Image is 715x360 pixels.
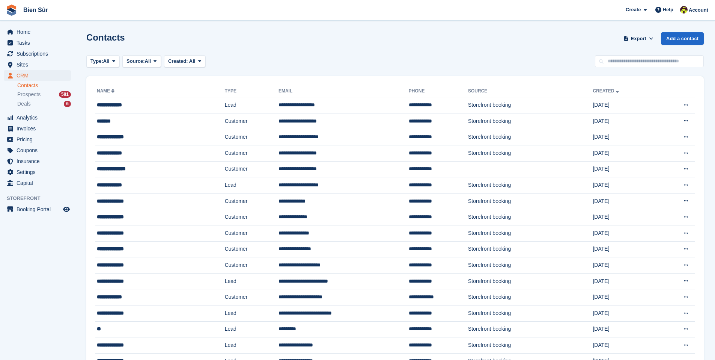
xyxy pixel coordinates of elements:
[468,305,593,321] td: Storefront booking
[17,123,62,134] span: Invoices
[593,88,620,94] a: Created
[17,82,71,89] a: Contacts
[17,112,62,123] span: Analytics
[17,100,31,107] span: Deals
[17,134,62,145] span: Pricing
[468,85,593,97] th: Source
[468,337,593,354] td: Storefront booking
[17,59,62,70] span: Sites
[468,273,593,289] td: Storefront booking
[225,161,278,177] td: Customer
[4,145,71,156] a: menu
[468,257,593,274] td: Storefront booking
[468,113,593,129] td: Storefront booking
[278,85,409,97] th: Email
[593,337,658,354] td: [DATE]
[168,58,188,64] span: Created:
[225,305,278,321] td: Lead
[468,225,593,241] td: Storefront booking
[225,85,278,97] th: Type
[631,35,646,42] span: Export
[593,145,658,161] td: [DATE]
[225,193,278,209] td: Customer
[468,289,593,306] td: Storefront booking
[86,55,119,68] button: Type: All
[661,32,704,45] a: Add a contact
[189,58,196,64] span: All
[593,209,658,225] td: [DATE]
[4,204,71,215] a: menu
[17,100,71,108] a: Deals 6
[593,273,658,289] td: [DATE]
[4,156,71,166] a: menu
[225,241,278,257] td: Customer
[17,145,62,156] span: Coupons
[20,4,51,16] a: Bien Sûr
[17,204,62,215] span: Booking Portal
[689,6,708,14] span: Account
[225,289,278,306] td: Customer
[593,193,658,209] td: [DATE]
[7,195,75,202] span: Storefront
[593,177,658,194] td: [DATE]
[409,85,468,97] th: Phone
[225,113,278,129] td: Customer
[17,178,62,188] span: Capital
[62,205,71,214] a: Preview store
[225,337,278,354] td: Lead
[4,123,71,134] a: menu
[90,57,103,65] span: Type:
[468,145,593,161] td: Storefront booking
[225,321,278,337] td: Lead
[17,70,62,81] span: CRM
[468,97,593,113] td: Storefront booking
[468,177,593,194] td: Storefront booking
[225,129,278,145] td: Customer
[468,241,593,257] td: Storefront booking
[225,209,278,225] td: Customer
[593,257,658,274] td: [DATE]
[97,88,116,94] a: Name
[622,32,655,45] button: Export
[225,273,278,289] td: Lead
[59,91,71,98] div: 581
[680,6,688,14] img: Marie Tran
[663,6,673,14] span: Help
[225,97,278,113] td: Lead
[593,289,658,306] td: [DATE]
[593,225,658,241] td: [DATE]
[593,161,658,177] td: [DATE]
[17,48,62,59] span: Subscriptions
[626,6,641,14] span: Create
[4,167,71,177] a: menu
[17,156,62,166] span: Insurance
[593,321,658,337] td: [DATE]
[4,48,71,59] a: menu
[64,101,71,107] div: 6
[4,178,71,188] a: menu
[17,91,41,98] span: Prospects
[4,38,71,48] a: menu
[17,27,62,37] span: Home
[122,55,161,68] button: Source: All
[468,129,593,145] td: Storefront booking
[593,241,658,257] td: [DATE]
[225,177,278,194] td: Lead
[593,129,658,145] td: [DATE]
[593,113,658,129] td: [DATE]
[4,112,71,123] a: menu
[468,193,593,209] td: Storefront booking
[86,32,125,42] h1: Contacts
[4,59,71,70] a: menu
[164,55,205,68] button: Created: All
[225,225,278,241] td: Customer
[4,27,71,37] a: menu
[225,145,278,161] td: Customer
[468,321,593,337] td: Storefront booking
[4,134,71,145] a: menu
[593,305,658,321] td: [DATE]
[593,97,658,113] td: [DATE]
[4,70,71,81] a: menu
[225,257,278,274] td: Customer
[145,57,151,65] span: All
